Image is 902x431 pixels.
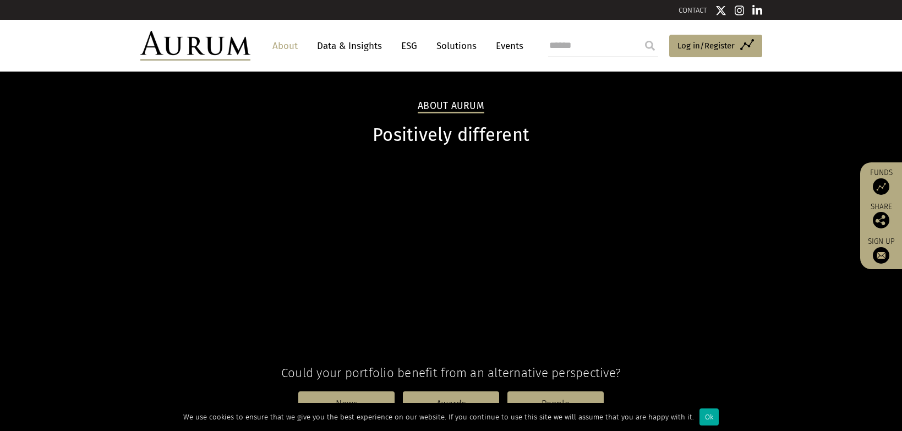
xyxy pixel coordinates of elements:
[677,39,735,52] span: Log in/Register
[715,5,726,16] img: Twitter icon
[418,100,484,113] h2: About Aurum
[669,35,762,58] a: Log in/Register
[403,391,499,417] a: Awards
[140,124,762,146] h1: Positively different
[699,408,719,425] div: Ok
[431,36,482,56] a: Solutions
[507,391,604,417] a: People
[267,36,303,56] a: About
[679,6,707,14] a: CONTACT
[752,5,762,16] img: Linkedin icon
[873,212,889,228] img: Share this post
[311,36,387,56] a: Data & Insights
[140,31,250,61] img: Aurum
[866,237,896,264] a: Sign up
[735,5,745,16] img: Instagram icon
[873,178,889,195] img: Access Funds
[866,203,896,228] div: Share
[140,365,762,380] h4: Could your portfolio benefit from an alternative perspective?
[298,391,395,417] a: News
[866,168,896,195] a: Funds
[639,35,661,57] input: Submit
[873,247,889,264] img: Sign up to our newsletter
[490,36,523,56] a: Events
[396,36,423,56] a: ESG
